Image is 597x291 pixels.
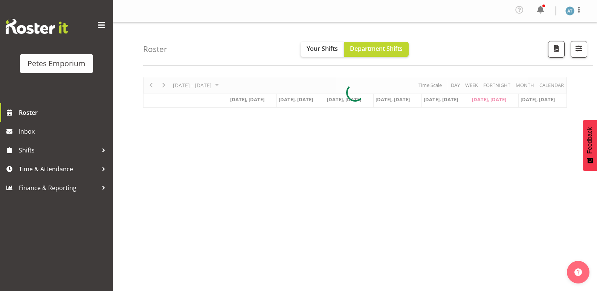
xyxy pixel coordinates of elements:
span: Time & Attendance [19,163,98,175]
button: Download a PDF of the roster according to the set date range. [548,41,565,58]
span: Shifts [19,145,98,156]
span: Roster [19,107,109,118]
img: Rosterit website logo [6,19,68,34]
span: Your Shifts [307,44,338,53]
span: Department Shifts [350,44,403,53]
h4: Roster [143,45,167,53]
span: Inbox [19,126,109,137]
span: Finance & Reporting [19,182,98,193]
div: Petes Emporium [27,58,86,69]
button: Filter Shifts [571,41,587,58]
button: Feedback - Show survey [583,120,597,171]
span: Feedback [586,127,593,154]
img: help-xxl-2.png [574,268,582,276]
button: Your Shifts [301,42,344,57]
button: Department Shifts [344,42,409,57]
img: alex-micheal-taniwha5364.jpg [565,6,574,15]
